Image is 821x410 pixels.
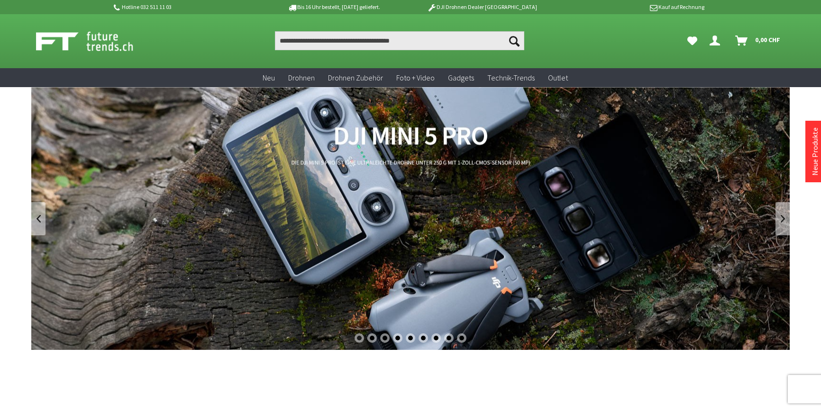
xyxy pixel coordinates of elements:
input: Produkt, Marke, Kategorie, EAN, Artikelnummer… [275,31,524,50]
span: Gadgets [448,73,474,82]
span: Drohnen [288,73,315,82]
img: Shop Futuretrends - zur Startseite wechseln [36,29,154,53]
button: Suchen [504,31,524,50]
div: 1 [355,333,364,343]
a: Drohnen Zubehör [321,68,390,88]
p: DJI Drohnen Dealer [GEOGRAPHIC_DATA] [408,1,556,13]
a: Drohnen [282,68,321,88]
a: Technik-Trends [481,68,541,88]
a: Outlet [541,68,575,88]
a: Foto + Video [390,68,441,88]
a: Gadgets [441,68,481,88]
p: Bis 16 Uhr bestellt, [DATE] geliefert. [260,1,408,13]
div: 5 [406,333,415,343]
p: Hotline 032 511 11 03 [112,1,260,13]
span: Technik-Trends [487,73,535,82]
a: DJI Mini 5 Pro [31,87,790,350]
a: Meine Favoriten [683,31,702,50]
div: 3 [380,333,390,343]
div: 4 [393,333,402,343]
a: Dein Konto [706,31,728,50]
span: Drohnen Zubehör [328,73,383,82]
span: Neu [263,73,275,82]
a: Neu [256,68,282,88]
span: Outlet [548,73,568,82]
div: 8 [444,333,454,343]
a: Neue Produkte [810,127,820,176]
span: 0,00 CHF [755,32,780,47]
span: Foto + Video [396,73,435,82]
div: 2 [367,333,377,343]
div: 9 [457,333,466,343]
p: Kauf auf Rechnung [556,1,704,13]
a: Warenkorb [731,31,785,50]
div: 6 [419,333,428,343]
div: 7 [431,333,441,343]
